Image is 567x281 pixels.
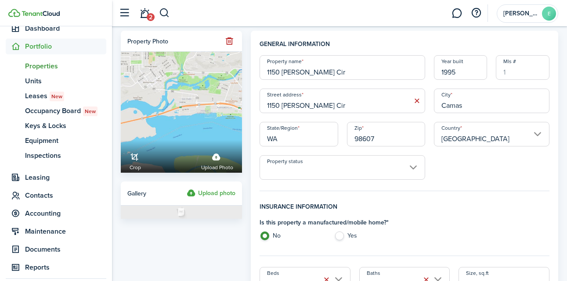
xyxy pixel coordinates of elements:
[260,89,425,113] input: Start typing the address and then select from the dropdown
[25,172,106,183] span: Leasing
[147,13,155,21] span: 2
[260,202,549,218] h4: Insurance information
[6,89,106,103] a: LeasesNew
[25,121,106,131] span: Keys & Locks
[159,6,170,21] button: Search
[496,55,549,80] input: 1
[8,9,20,17] img: TenantCloud
[25,23,106,34] span: Dashboard
[6,59,106,74] a: Properties
[260,39,549,55] h4: General information
[25,41,106,52] span: Portfolio
[6,103,106,118] a: Occupancy BoardNew
[201,149,233,172] label: Upload photo
[25,190,106,201] span: Contacts
[6,260,106,275] a: Reports
[25,76,106,86] span: Units
[542,7,556,21] avatar-text: E
[25,244,106,255] span: Documents
[116,5,133,21] button: Open sidebar
[25,208,106,219] span: Accounting
[25,135,106,146] span: Equipment
[127,37,168,46] div: Property photo
[503,11,538,17] span: Emily
[6,148,106,163] a: Inspections
[25,91,106,101] span: Leases
[260,218,400,227] h4: Is this property a manufactured/mobile home? *
[22,11,60,16] img: TenantCloud
[260,231,325,245] label: No
[6,118,106,133] a: Keys & Locks
[130,149,141,172] a: Crop
[6,74,106,89] a: Units
[25,150,106,161] span: Inspections
[469,6,484,21] button: Open resource center
[448,2,465,25] a: Messaging
[121,206,242,219] img: Photo placeholder
[201,163,233,172] span: Upload photo
[25,226,106,237] span: Maintenance
[127,189,146,198] span: Gallery
[136,2,153,25] a: Notifications
[25,262,106,273] span: Reports
[6,133,106,148] a: Equipment
[25,106,106,116] span: Occupancy Board
[223,35,235,47] button: Remove file
[130,163,141,172] span: Crop
[334,231,400,245] label: Yes
[51,92,62,100] span: New
[25,61,106,71] span: Properties
[85,107,96,115] span: New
